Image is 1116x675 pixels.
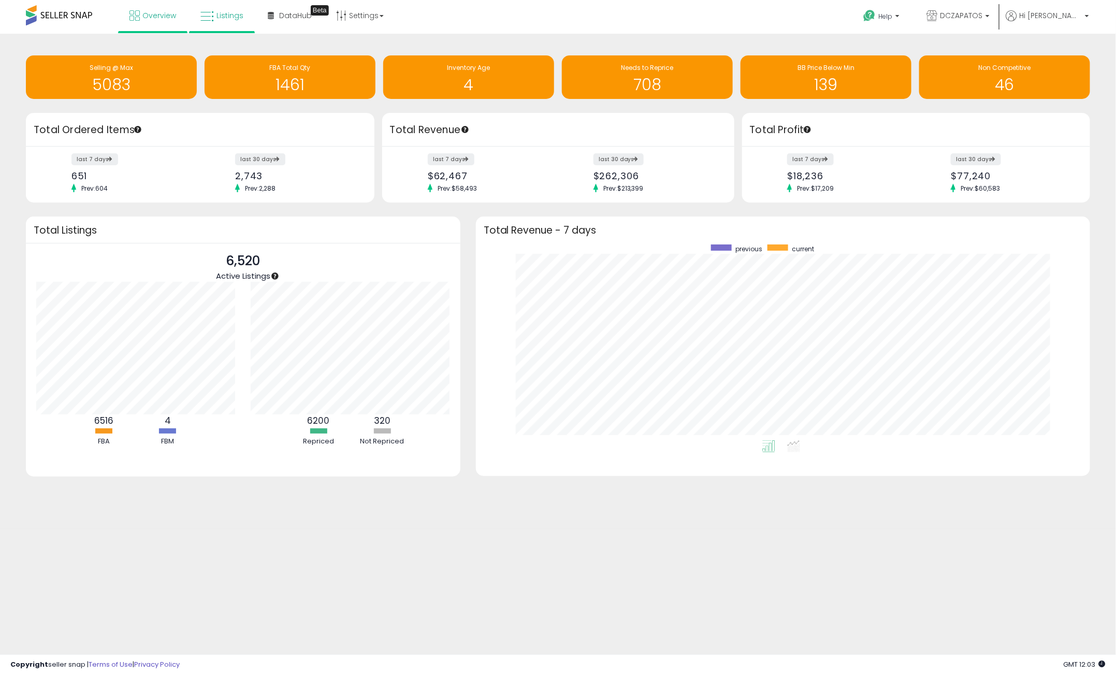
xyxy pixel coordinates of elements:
[447,63,490,72] span: Inventory Age
[94,414,113,427] b: 6516
[428,153,474,165] label: last 7 days
[235,153,285,165] label: last 30 days
[235,170,356,181] div: 2,743
[216,251,270,271] p: 6,520
[71,170,193,181] div: 651
[216,10,243,21] span: Listings
[787,170,908,181] div: $18,236
[979,63,1031,72] span: Non Competitive
[374,414,390,427] b: 320
[735,245,762,253] span: previous
[383,55,554,99] a: Inventory Age 4
[34,226,453,234] h3: Total Listings
[287,437,350,447] div: Repriced
[76,184,113,193] span: Prev: 604
[940,10,982,21] span: DCZAPATOS
[428,170,550,181] div: $62,467
[919,55,1090,99] a: Non Competitive 46
[240,184,281,193] span: Prev: 2,288
[593,153,644,165] label: last 30 days
[311,5,329,16] div: Tooltip anchor
[73,437,135,447] div: FBA
[165,414,171,427] b: 4
[741,55,911,99] a: BB Price Below Min 139
[388,76,549,93] h1: 4
[621,63,674,72] span: Needs to Reprice
[308,414,330,427] b: 6200
[137,437,199,447] div: FBM
[34,123,367,137] h3: Total Ordered Items
[432,184,482,193] span: Prev: $58,493
[787,153,834,165] label: last 7 days
[598,184,649,193] span: Prev: $213,399
[803,125,812,134] div: Tooltip anchor
[746,76,906,93] h1: 139
[205,55,375,99] a: FBA Total Qty 1461
[951,170,1072,181] div: $77,240
[955,184,1005,193] span: Prev: $60,583
[71,153,118,165] label: last 7 days
[216,270,270,281] span: Active Listings
[390,123,727,137] h3: Total Revenue
[270,63,311,72] span: FBA Total Qty
[798,63,854,72] span: BB Price Below Min
[863,9,876,22] i: Get Help
[26,55,197,99] a: Selling @ Max 5083
[1006,10,1089,34] a: Hi [PERSON_NAME]
[855,2,910,34] a: Help
[90,63,133,72] span: Selling @ Max
[878,12,892,21] span: Help
[593,170,716,181] div: $262,306
[460,125,470,134] div: Tooltip anchor
[133,125,142,134] div: Tooltip anchor
[142,10,176,21] span: Overview
[792,184,839,193] span: Prev: $17,209
[1020,10,1082,21] span: Hi [PERSON_NAME]
[210,76,370,93] h1: 1461
[951,153,1001,165] label: last 30 days
[270,271,280,281] div: Tooltip anchor
[279,10,312,21] span: DataHub
[31,76,192,93] h1: 5083
[351,437,413,447] div: Not Repriced
[792,245,814,253] span: current
[484,226,1082,234] h3: Total Revenue - 7 days
[567,76,728,93] h1: 708
[750,123,1083,137] h3: Total Profit
[562,55,733,99] a: Needs to Reprice 708
[924,76,1085,93] h1: 46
